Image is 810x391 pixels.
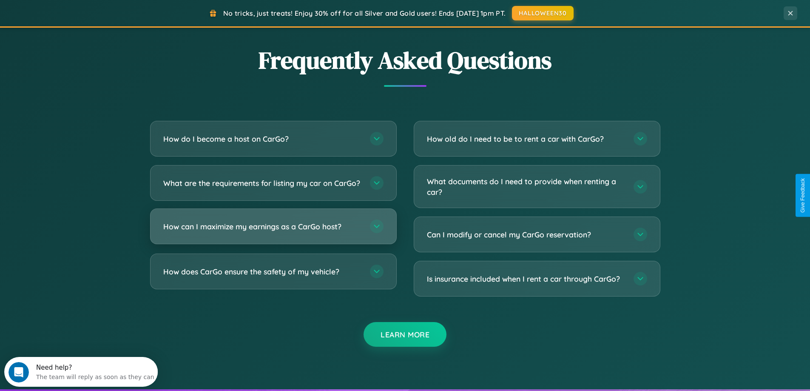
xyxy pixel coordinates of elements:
[4,357,158,387] iframe: Intercom live chat discovery launcher
[163,178,361,188] h3: What are the requirements for listing my car on CarGo?
[427,229,625,240] h3: Can I modify or cancel my CarGo reservation?
[150,44,660,77] h2: Frequently Asked Questions
[163,221,361,232] h3: How can I maximize my earnings as a CarGo host?
[800,178,806,213] div: Give Feedback
[163,134,361,144] h3: How do I become a host on CarGo?
[512,6,574,20] button: HALLOWEEN30
[427,274,625,284] h3: Is insurance included when I rent a car through CarGo?
[3,3,158,27] div: Open Intercom Messenger
[364,322,446,347] button: Learn More
[32,7,150,14] div: Need help?
[223,9,506,17] span: No tricks, just treats! Enjoy 30% off for all Silver and Gold users! Ends [DATE] 1pm PT.
[32,14,150,23] div: The team will reply as soon as they can
[427,134,625,144] h3: How old do I need to be to rent a car with CarGo?
[427,176,625,197] h3: What documents do I need to provide when renting a car?
[9,362,29,382] iframe: Intercom live chat
[163,266,361,277] h3: How does CarGo ensure the safety of my vehicle?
